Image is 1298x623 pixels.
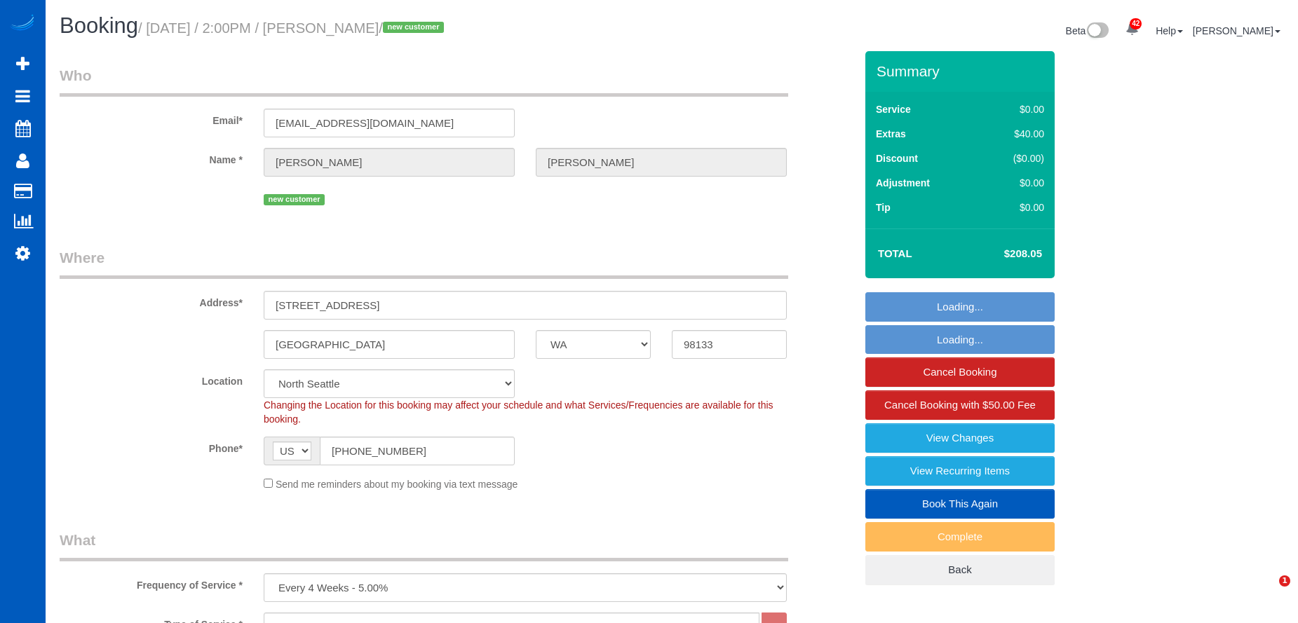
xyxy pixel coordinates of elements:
[865,357,1055,387] a: Cancel Booking
[1118,14,1146,45] a: 42
[865,390,1055,420] a: Cancel Booking with $50.00 Fee
[49,369,253,388] label: Location
[1086,22,1109,41] img: New interface
[379,20,448,36] span: /
[383,22,444,33] span: new customer
[264,109,515,137] input: Email*
[984,127,1044,141] div: $40.00
[876,102,911,116] label: Service
[264,330,515,359] input: City*
[984,102,1044,116] div: $0.00
[1156,25,1183,36] a: Help
[876,127,906,141] label: Extras
[49,291,253,310] label: Address*
[1193,25,1280,36] a: [PERSON_NAME]
[320,437,515,465] input: Phone*
[672,330,787,359] input: Zip Code*
[876,176,930,190] label: Adjustment
[877,63,1048,79] h3: Summary
[962,248,1042,260] h4: $208.05
[878,247,912,259] strong: Total
[536,148,787,177] input: Last Name*
[60,13,138,38] span: Booking
[60,65,788,97] legend: Who
[1279,575,1290,587] span: 1
[49,573,253,592] label: Frequency of Service *
[264,399,773,425] span: Changing the Location for this booking may affect your schedule and what Services/Frequencies are...
[49,148,253,167] label: Name *
[60,247,788,279] legend: Where
[49,109,253,128] label: Email*
[60,530,788,561] legend: What
[865,489,1055,519] a: Book This Again
[1250,575,1284,609] iframe: Intercom live chat
[138,20,448,36] small: / [DATE] / 2:00PM / [PERSON_NAME]
[264,194,325,205] span: new customer
[276,479,518,490] span: Send me reminders about my booking via text message
[8,14,36,34] img: Automaid Logo
[984,200,1044,214] div: $0.00
[1066,25,1109,36] a: Beta
[876,200,891,214] label: Tip
[865,423,1055,453] a: View Changes
[876,151,918,165] label: Discount
[865,456,1055,486] a: View Recurring Items
[49,437,253,456] label: Phone*
[264,148,515,177] input: First Name*
[984,176,1044,190] div: $0.00
[884,399,1036,411] span: Cancel Booking with $50.00 Fee
[865,555,1055,584] a: Back
[1130,18,1142,29] span: 42
[984,151,1044,165] div: ($0.00)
